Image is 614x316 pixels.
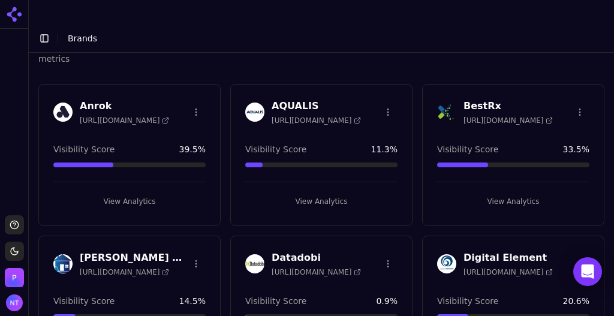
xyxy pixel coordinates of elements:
[245,143,306,155] span: Visibility Score
[563,143,589,155] span: 33.5 %
[463,116,553,125] span: [URL][DOMAIN_NAME]
[5,268,24,287] button: Open organization switcher
[53,103,73,122] img: Anrok
[68,34,97,43] span: Brands
[80,267,169,277] span: [URL][DOMAIN_NAME]
[245,295,306,307] span: Visibility Score
[272,116,361,125] span: [URL][DOMAIN_NAME]
[573,257,602,286] div: Open Intercom Messenger
[437,254,456,273] img: Digital Element
[68,32,580,44] nav: breadcrumb
[463,251,553,265] h3: Digital Element
[245,192,398,211] button: View Analytics
[437,295,498,307] span: Visibility Score
[272,99,361,113] h3: AQUALIS
[179,143,206,155] span: 39.5 %
[53,143,115,155] span: Visibility Score
[245,254,264,273] img: Datadobi
[53,295,115,307] span: Visibility Score
[179,295,206,307] span: 14.5 %
[272,251,361,265] h3: Datadobi
[463,267,553,277] span: [URL][DOMAIN_NAME]
[437,143,498,155] span: Visibility Score
[53,192,206,211] button: View Analytics
[376,295,398,307] span: 0.9 %
[80,251,186,265] h3: [PERSON_NAME] Foundation Specialists
[80,116,169,125] span: [URL][DOMAIN_NAME]
[437,103,456,122] img: BestRx
[272,267,361,277] span: [URL][DOMAIN_NAME]
[463,99,553,113] h3: BestRx
[53,254,73,273] img: Cantey Foundation Specialists
[38,41,312,65] p: Track and analyze your brand performance across different metrics
[6,294,23,311] img: Nate Tower
[245,103,264,122] img: AQUALIS
[437,192,589,211] button: View Analytics
[80,99,169,113] h3: Anrok
[371,143,398,155] span: 11.3 %
[5,268,24,287] img: Perrill
[563,295,589,307] span: 20.6 %
[6,294,23,311] button: Open user button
